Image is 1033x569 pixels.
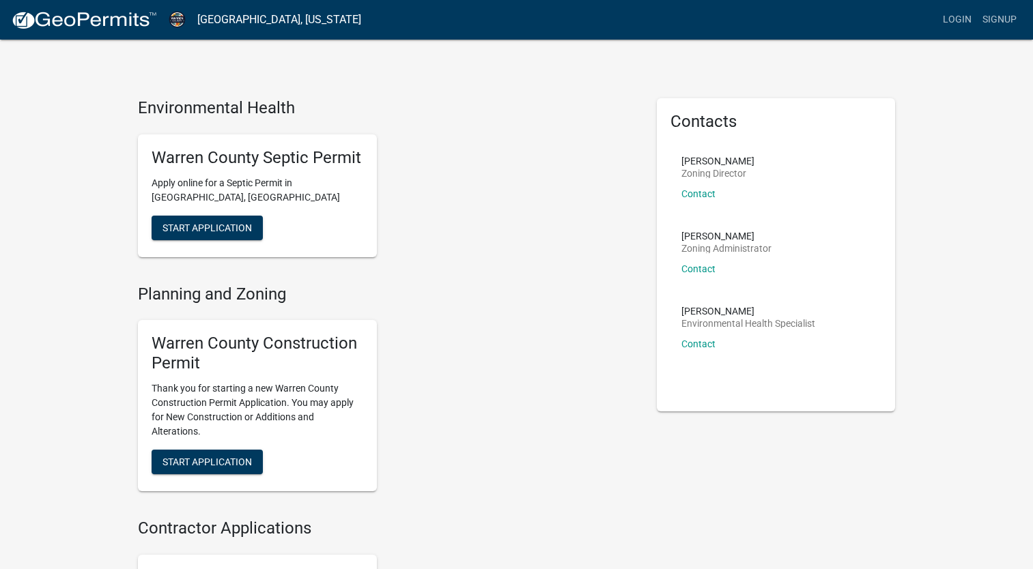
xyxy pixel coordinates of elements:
a: Contact [681,263,716,274]
p: [PERSON_NAME] [681,306,815,316]
h4: Planning and Zoning [138,284,636,304]
img: Warren County, Iowa [168,10,186,29]
a: Contact [681,188,716,199]
p: Thank you for starting a new Warren County Construction Permit Application. You may apply for New... [152,381,363,439]
p: Apply online for a Septic Permit in [GEOGRAPHIC_DATA], [GEOGRAPHIC_DATA] [152,176,363,205]
p: Zoning Administrator [681,244,772,253]
p: Environmental Health Specialist [681,319,815,328]
h4: Environmental Health [138,98,636,118]
a: [GEOGRAPHIC_DATA], [US_STATE] [197,8,361,31]
button: Start Application [152,450,263,474]
span: Start Application [162,456,252,467]
a: Login [937,7,977,33]
p: [PERSON_NAME] [681,231,772,241]
h5: Warren County Septic Permit [152,148,363,168]
a: Signup [977,7,1022,33]
h4: Contractor Applications [138,519,636,538]
h5: Contacts [670,112,882,132]
span: Start Application [162,222,252,233]
p: [PERSON_NAME] [681,156,754,166]
a: Contact [681,338,716,349]
button: Start Application [152,216,263,240]
h5: Warren County Construction Permit [152,334,363,373]
p: Zoning Director [681,169,754,178]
